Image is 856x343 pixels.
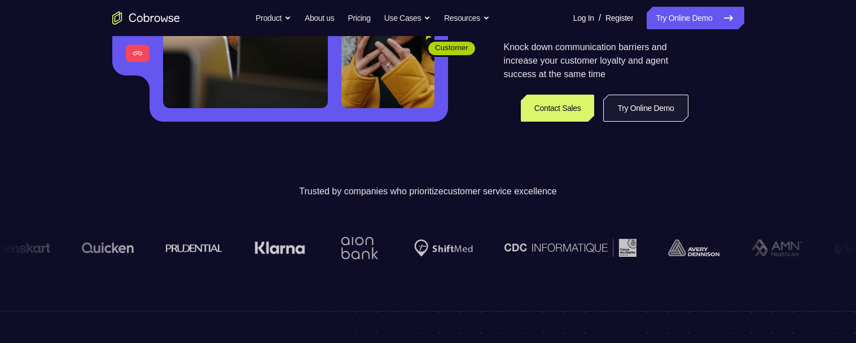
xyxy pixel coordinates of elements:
[256,7,291,29] button: Product
[504,41,688,81] p: Knock down communication barriers and increase your customer loyalty and agent success at the sam...
[605,7,633,29] a: Register
[504,239,636,256] img: CDC Informatique
[305,7,334,29] a: About us
[384,7,431,29] button: Use Cases
[521,95,595,122] a: Contact Sales
[444,7,490,29] button: Resources
[254,241,305,255] img: Klarna
[166,243,223,252] img: prudential
[444,186,557,196] span: customer service excellence
[668,239,719,256] img: avery-dennison
[603,95,688,122] a: Try Online Demo
[348,7,370,29] a: Pricing
[573,7,594,29] a: Log In
[112,11,180,25] a: Go to the home page
[414,239,473,257] img: Shiftmed
[647,7,744,29] a: Try Online Demo
[599,11,601,25] span: /
[337,225,383,271] img: Aion Bank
